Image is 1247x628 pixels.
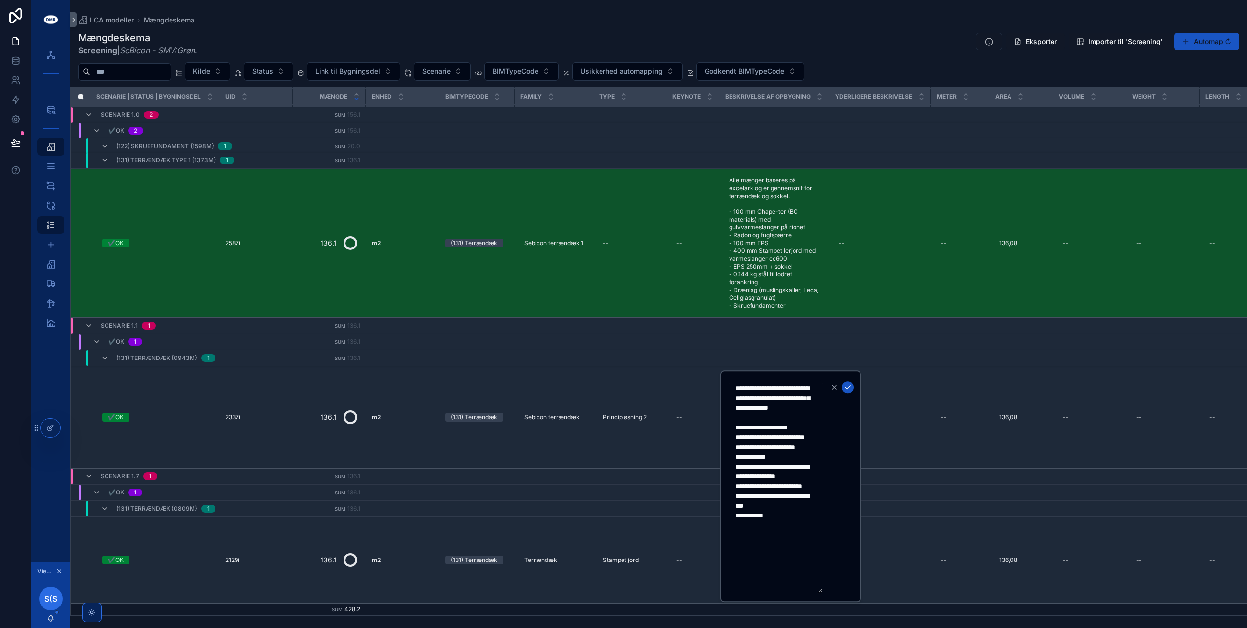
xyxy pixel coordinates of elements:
[599,93,615,101] span: Type
[299,405,360,429] a: 136.1
[185,62,230,81] button: Select Button
[835,409,925,425] a: --
[108,413,124,422] div: ✔️OK
[224,142,226,150] div: 1
[31,39,70,344] div: scrollable content
[1059,552,1120,568] a: --
[101,472,139,480] span: Scenarie 1.7
[599,552,661,568] a: Stampet jord
[101,111,140,118] span: Scenarie 1.0
[307,62,400,81] button: Select Button
[225,556,239,564] span: 2129i
[839,239,845,247] div: --
[225,413,240,421] span: 2337i
[347,126,360,134] span: 156.1
[445,239,509,247] a: (131) Terrændæk
[1132,552,1194,568] a: --
[1209,556,1215,564] div: --
[335,158,345,163] small: Sum
[1006,33,1065,50] button: Eksporter
[1136,413,1142,421] div: --
[672,93,701,101] span: Keynote
[725,93,811,101] span: Beskrivelse af opbygning
[144,15,194,25] a: Mængdeskema
[414,62,471,81] button: Select Button
[321,550,337,570] div: 136.1
[672,235,713,251] a: --
[520,235,587,251] a: Sebicon terrændæk 1
[120,45,195,55] em: SeBicon - SMV:Grøn
[96,93,201,101] span: Scenarie | Status | Bygningsdel
[603,413,647,421] span: Principløsning 2
[347,472,360,480] span: 136.1
[78,15,134,25] a: LCA modeller
[524,413,580,421] span: Sebicon terrændæk
[520,409,587,425] a: Sebicon terrændæk
[451,239,497,247] div: (131) Terrændæk
[101,322,138,330] span: Scenarie 1.1
[372,413,381,421] strong: m2
[999,413,1017,421] span: 136,08
[1136,556,1142,564] div: --
[835,235,925,251] a: --
[1088,37,1162,46] span: Importer til 'Screening'
[1069,33,1170,50] button: Importer til 'Screening'
[676,556,682,564] div: --
[580,67,663,76] span: Usikkerhed automapping
[1063,239,1069,247] div: --
[1063,413,1069,421] div: --
[995,93,1011,101] span: Area
[937,552,984,568] a: --
[941,556,946,564] div: --
[603,239,609,247] div: --
[347,322,360,329] span: 136.1
[78,45,117,55] strong: Screening
[44,593,57,605] span: S(S
[347,338,360,345] span: 136.1
[1132,93,1156,101] span: Weight
[451,413,497,422] div: (131) Terrændæk
[347,111,360,118] span: 156.1
[705,67,784,76] span: Godkendt BIMTypeCode
[116,354,197,362] span: (131) Terrændæk {0943m}
[134,338,136,346] div: 1
[484,62,559,81] button: Select Button
[941,413,946,421] div: --
[1059,409,1120,425] a: --
[1063,556,1069,564] div: --
[207,505,210,513] div: 1
[422,67,451,76] span: Scenarie
[493,67,538,76] span: BIMTypeCode
[108,489,124,496] span: ✔️OK
[244,62,293,81] button: Select Button
[1132,409,1194,425] a: --
[725,173,823,314] a: Alle mænger baseres på excelark og er gennemsnit for terrændæk og sokkel. - 100 mm Chape-ter (BC ...
[225,556,287,564] a: 2129i
[835,93,912,101] span: Yderligere beskrivelse
[37,567,54,575] span: Viewing as Storm (Sebicon)
[225,413,287,421] a: 2337i
[335,506,345,512] small: Sum
[108,239,124,247] div: ✔️OK
[1209,413,1215,421] div: --
[445,93,488,101] span: BIMTypeCode
[43,12,59,27] img: App logo
[1136,239,1142,247] div: --
[599,235,661,251] a: --
[1059,235,1120,251] a: --
[335,339,345,345] small: Sum
[520,552,587,568] a: Terrændæk
[332,607,343,612] small: Sum
[372,239,433,247] a: m2
[225,239,287,247] a: 2587i
[148,322,150,330] div: 1
[999,239,1017,247] span: 136,08
[676,413,682,421] div: --
[102,556,214,564] a: ✔️OK
[78,31,197,45] h1: Mængdeskema
[335,474,345,479] small: Sum
[108,338,124,346] span: ✔️OK
[321,233,337,253] div: 136.1
[1059,93,1084,101] span: Volume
